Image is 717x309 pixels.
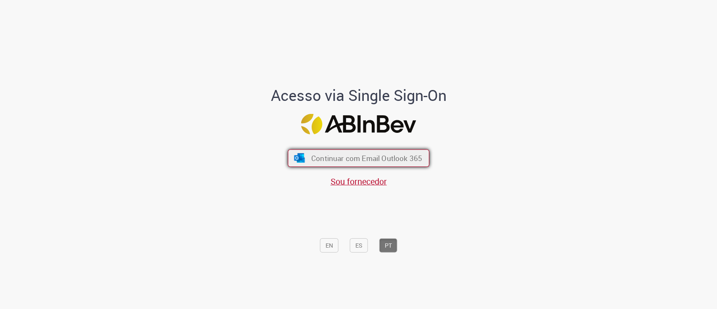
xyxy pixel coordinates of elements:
[350,238,368,253] button: ES
[288,149,429,167] button: ícone Azure/Microsoft 360 Continuar com Email Outlook 365
[301,114,416,135] img: Logo ABInBev
[311,153,422,163] span: Continuar com Email Outlook 365
[331,176,387,187] a: Sou fornecedor
[379,238,397,253] button: PT
[242,87,475,104] h1: Acesso via Single Sign-On
[293,153,305,163] img: ícone Azure/Microsoft 360
[320,238,339,253] button: EN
